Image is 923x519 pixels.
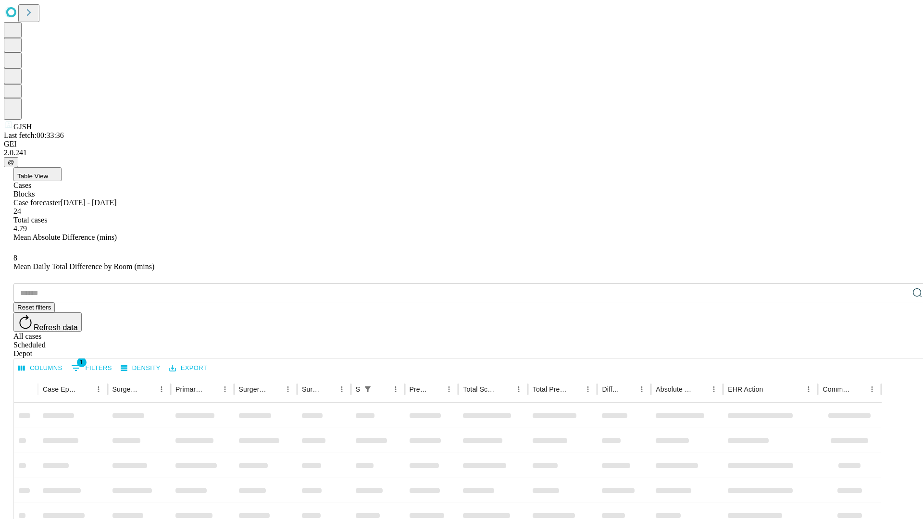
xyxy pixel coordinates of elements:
button: Sort [499,383,512,396]
button: Sort [205,383,218,396]
button: Reset filters [13,302,55,312]
span: Reset filters [17,304,51,311]
span: @ [8,159,14,166]
button: Menu [512,383,525,396]
span: 1 [77,358,87,367]
button: Menu [707,383,721,396]
button: Sort [141,383,155,396]
button: Menu [389,383,402,396]
span: Table View [17,173,48,180]
span: Mean Daily Total Difference by Room (mins) [13,262,154,271]
button: Menu [281,383,295,396]
button: Refresh data [13,312,82,332]
button: Menu [92,383,105,396]
span: Refresh data [34,323,78,332]
div: EHR Action [728,385,763,393]
button: Show filters [361,383,374,396]
button: Menu [581,383,595,396]
button: Sort [852,383,865,396]
button: Menu [802,383,815,396]
button: Sort [268,383,281,396]
div: Predicted In Room Duration [410,385,428,393]
button: Sort [764,383,777,396]
button: Menu [865,383,879,396]
div: GEI [4,140,919,148]
button: Sort [375,383,389,396]
button: Show filters [69,360,114,376]
div: 2.0.241 [4,148,919,157]
button: Sort [429,383,442,396]
div: Surgery Name [239,385,267,393]
span: GJSH [13,123,32,131]
div: Total Scheduled Duration [463,385,498,393]
div: Case Epic Id [43,385,77,393]
button: Menu [218,383,232,396]
div: Difference [602,385,621,393]
div: Surgeon Name [112,385,140,393]
div: Scheduled In Room Duration [356,385,360,393]
span: [DATE] - [DATE] [61,198,116,207]
div: Total Predicted Duration [533,385,567,393]
button: Menu [155,383,168,396]
div: Absolute Difference [656,385,693,393]
span: Total cases [13,216,47,224]
button: Menu [442,383,456,396]
div: 1 active filter [361,383,374,396]
button: Menu [635,383,649,396]
button: @ [4,157,18,167]
button: Sort [568,383,581,396]
div: Surgery Date [302,385,321,393]
span: Mean Absolute Difference (mins) [13,233,117,241]
button: Export [167,361,210,376]
button: Sort [78,383,92,396]
button: Sort [694,383,707,396]
div: Primary Service [175,385,203,393]
button: Sort [622,383,635,396]
span: 24 [13,207,21,215]
button: Sort [322,383,335,396]
button: Menu [335,383,349,396]
span: 8 [13,254,17,262]
button: Select columns [16,361,65,376]
span: 4.79 [13,224,27,233]
button: Density [118,361,163,376]
div: Comments [823,385,850,393]
span: Case forecaster [13,198,61,207]
button: Table View [13,167,62,181]
span: Last fetch: 00:33:36 [4,131,64,139]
